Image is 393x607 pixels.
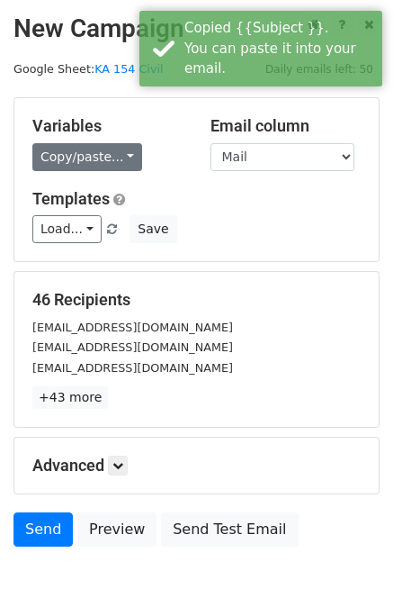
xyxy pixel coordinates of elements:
[32,290,361,310] h5: 46 Recipients
[77,512,156,547] a: Preview
[32,321,233,334] small: [EMAIL_ADDRESS][DOMAIN_NAME]
[32,340,233,354] small: [EMAIL_ADDRESS][DOMAIN_NAME]
[13,512,73,547] a: Send
[32,189,110,208] a: Templates
[303,521,393,607] iframe: Chat Widget
[161,512,298,547] a: Send Test Email
[13,14,380,44] h2: New Campaign
[94,62,163,76] a: KA 154 Civil
[130,215,176,243] button: Save
[13,62,164,76] small: Google Sheet:
[32,386,108,409] a: +43 more
[32,456,361,476] h5: Advanced
[32,143,142,171] a: Copy/paste...
[32,116,183,136] h5: Variables
[184,18,375,79] div: Copied {{Subject }}. You can paste it into your email.
[32,361,233,375] small: [EMAIL_ADDRESS][DOMAIN_NAME]
[210,116,362,136] h5: Email column
[32,215,102,243] a: Load...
